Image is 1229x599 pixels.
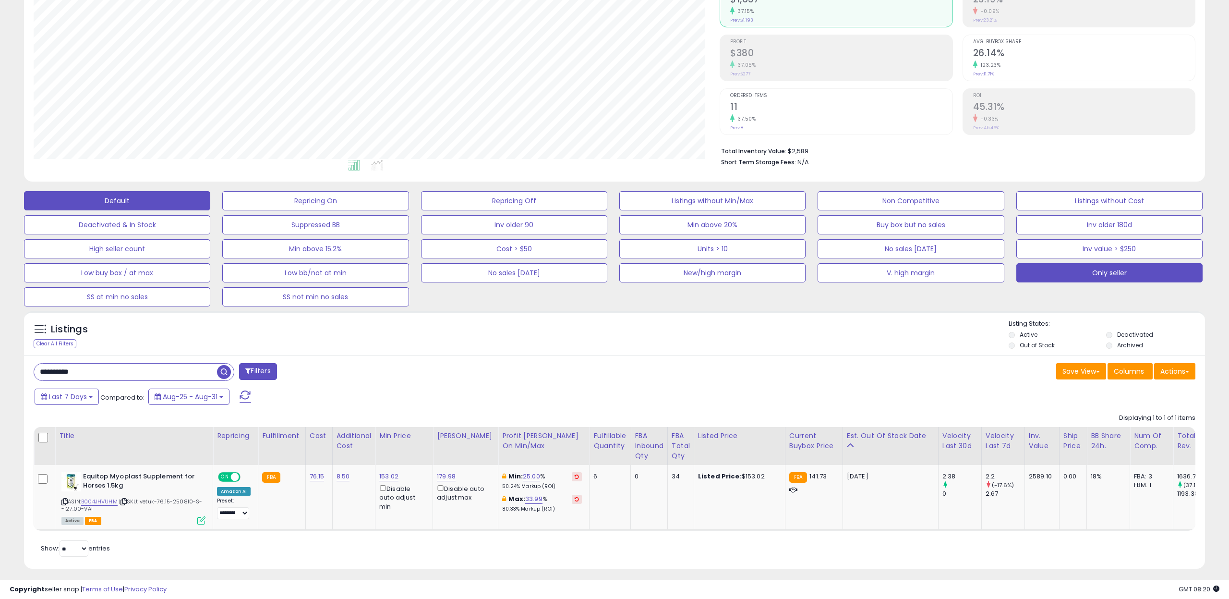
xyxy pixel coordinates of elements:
img: 41nNFZwpvhL._SL40_.jpg [61,472,81,491]
small: Prev: 11.71% [973,71,994,77]
div: Total Rev. [1177,431,1212,451]
span: All listings currently available for purchase on Amazon [61,517,84,525]
button: SS at min no sales [24,287,210,306]
button: Low bb/not at min [222,263,409,282]
button: Inv value > $250 [1016,239,1203,258]
span: | SKU: vetuk-76.15-250810-S--127.00-VA1 [61,498,203,512]
button: Low buy box / at max [24,263,210,282]
div: 2589.10 [1029,472,1052,481]
small: Prev: 23.21% [973,17,997,23]
span: ON [219,473,231,481]
button: Last 7 Days [35,389,99,405]
div: 2.67 [986,489,1024,498]
div: Est. Out Of Stock Date [847,431,934,441]
p: [DATE] [847,472,931,481]
button: No sales [DATE] [818,239,1004,258]
a: Privacy Policy [124,585,167,594]
div: 0 [635,472,660,481]
button: Suppressed BB [222,215,409,234]
small: Prev: $1,193 [730,17,753,23]
div: Listed Price [698,431,781,441]
b: Max: [508,494,525,503]
div: 1193.38 [1177,489,1216,498]
a: 33.99 [525,494,542,504]
div: Num of Comp. [1134,431,1169,451]
div: Fulfillment [262,431,301,441]
button: Save View [1056,363,1106,379]
span: Columns [1114,367,1144,376]
strong: Copyright [10,585,45,594]
button: Listings without Min/Max [619,191,806,210]
button: Non Competitive [818,191,1004,210]
div: Inv. value [1029,431,1055,451]
p: 50.24% Markup (ROI) [502,483,582,490]
button: High seller count [24,239,210,258]
button: Cost > $50 [421,239,607,258]
div: 1636.72 [1177,472,1216,481]
div: 34 [672,472,687,481]
th: The percentage added to the cost of goods (COGS) that forms the calculator for Min & Max prices. [498,427,590,465]
small: 37.15% [735,8,754,15]
small: Prev: 8 [730,125,743,131]
button: V. high margin [818,263,1004,282]
p: 80.33% Markup (ROI) [502,506,582,513]
button: No sales [DATE] [421,263,607,282]
span: OFF [239,473,254,481]
button: Repricing Off [421,191,607,210]
button: Aug-25 - Aug-31 [148,389,229,405]
small: FBA [262,472,280,483]
div: 0 [942,489,981,498]
small: 37.50% [735,115,756,122]
div: Profit [PERSON_NAME] on Min/Max [502,431,585,451]
span: Aug-25 - Aug-31 [163,392,217,402]
div: BB Share 24h. [1091,431,1126,451]
button: Columns [1108,363,1153,379]
small: Prev: $277 [730,71,750,77]
button: Buy box but no sales [818,215,1004,234]
h2: 26.14% [973,48,1195,61]
div: $153.02 [698,472,778,481]
small: -0.33% [977,115,999,122]
b: Min: [508,472,523,481]
button: New/high margin [619,263,806,282]
div: seller snap | | [10,585,167,594]
div: 6 [593,472,623,481]
div: FBA inbound Qty [635,431,663,461]
small: (-17.6%) [992,481,1014,489]
button: Min above 15.2% [222,239,409,258]
small: 123.23% [977,61,1001,69]
small: (37.15%) [1183,481,1205,489]
div: FBA: 3 [1134,472,1166,481]
span: Last 7 Days [49,392,87,402]
div: % [502,472,582,490]
label: Out of Stock [1020,341,1055,349]
label: Deactivated [1117,330,1153,339]
span: ROI [973,93,1195,98]
div: [PERSON_NAME] [437,431,494,441]
div: 2.2 [986,472,1024,481]
span: 2025-09-8 08:20 GMT [1179,585,1219,594]
button: Deactivated & In Stock [24,215,210,234]
div: 0.00 [1063,472,1079,481]
div: Title [59,431,209,441]
label: Active [1020,330,1037,339]
div: Current Buybox Price [789,431,839,451]
span: Ordered Items [730,93,952,98]
div: Velocity Last 30d [942,431,977,451]
div: Preset: [217,498,251,519]
a: 8.50 [337,472,350,481]
button: Inv older 180d [1016,215,1203,234]
div: FBA Total Qty [672,431,690,461]
a: B004JHVUHM [81,498,118,506]
div: Velocity Last 7d [986,431,1021,451]
button: Units > 10 [619,239,806,258]
small: FBA [789,472,807,483]
div: % [502,495,582,513]
div: 18% [1091,472,1122,481]
div: Disable auto adjust min [379,483,425,511]
b: Total Inventory Value: [721,147,786,155]
h5: Listings [51,323,88,336]
b: Equitop Myoplast Supplement for Horses 1.5kg [83,472,200,492]
a: 153.02 [379,472,398,481]
button: Only seller [1016,263,1203,282]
